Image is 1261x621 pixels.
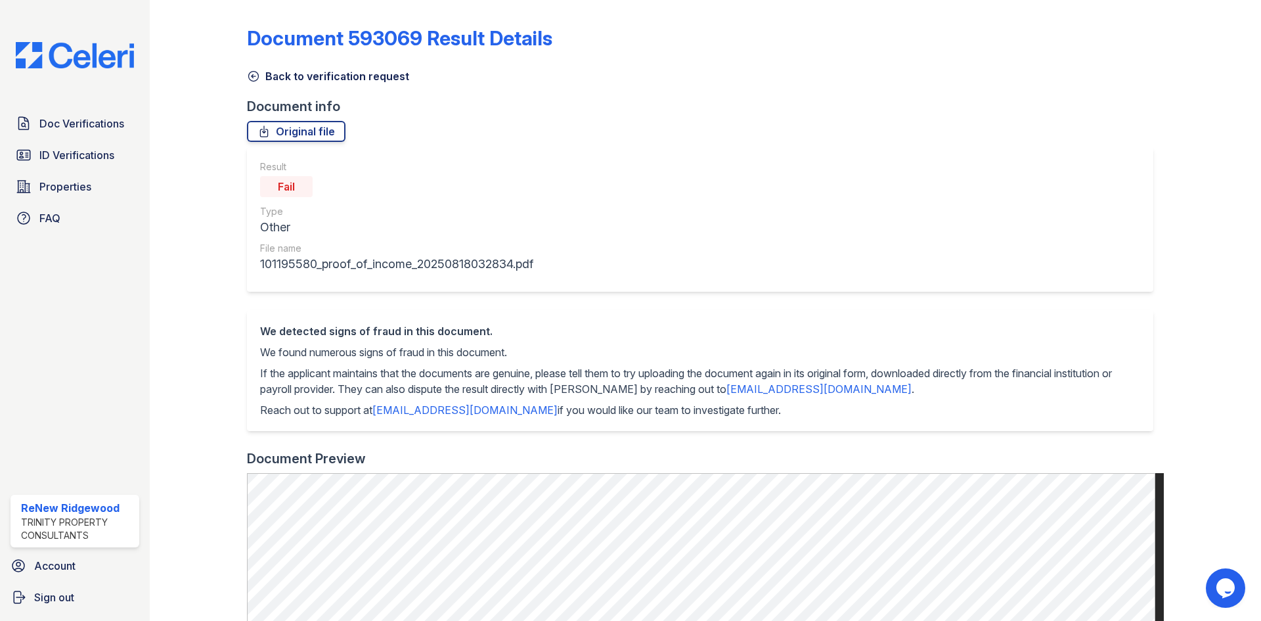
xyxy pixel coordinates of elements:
div: Trinity Property Consultants [21,516,134,542]
span: ID Verifications [39,147,114,163]
p: We found numerous signs of fraud in this document. [260,344,1140,360]
iframe: chat widget [1206,568,1248,608]
span: Account [34,558,76,574]
p: Reach out to support at if you would like our team to investigate further. [260,402,1140,418]
img: CE_Logo_Blue-a8612792a0a2168367f1c8372b55b34899dd931a85d93a1a3d3e32e68fde9ad4.png [5,42,144,68]
div: Document info [247,97,1164,116]
div: File name [260,242,533,255]
div: ReNew Ridgewood [21,500,134,516]
div: Fail [260,176,313,197]
span: Sign out [34,589,74,605]
a: Doc Verifications [11,110,139,137]
p: If the applicant maintains that the documents are genuine, please tell them to try uploading the ... [260,365,1140,397]
a: Account [5,553,144,579]
a: [EMAIL_ADDRESS][DOMAIN_NAME] [372,403,558,417]
a: Document 593069 Result Details [247,26,552,50]
a: Original file [247,121,345,142]
div: 101195580_proof_of_income_20250818032834.pdf [260,255,533,273]
a: ID Verifications [11,142,139,168]
div: Other [260,218,533,237]
a: FAQ [11,205,139,231]
span: Properties [39,179,91,195]
a: Sign out [5,584,144,610]
div: Document Preview [247,449,366,468]
span: . [912,382,914,396]
div: We detected signs of fraud in this document. [260,323,1140,339]
div: Type [260,205,533,218]
a: [EMAIL_ADDRESS][DOMAIN_NAME] [726,382,912,396]
a: Back to verification request [247,68,409,84]
span: Doc Verifications [39,116,124,131]
a: Properties [11,173,139,200]
span: FAQ [39,210,60,226]
div: Result [260,160,533,173]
